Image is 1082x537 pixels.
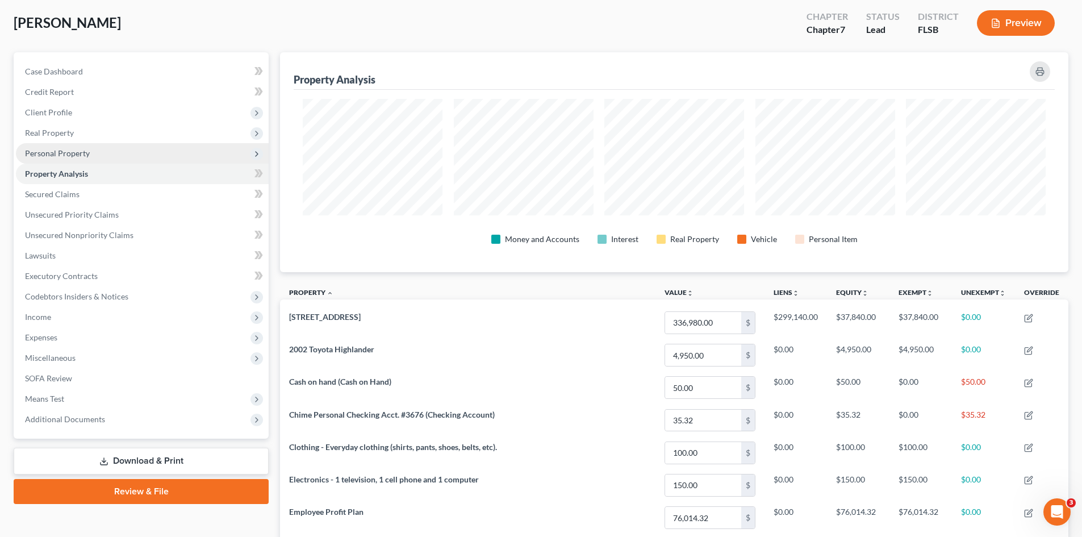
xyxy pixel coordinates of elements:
div: $ [741,312,755,334]
input: 0.00 [665,474,741,496]
div: $ [741,442,755,464]
div: Vehicle [751,234,777,245]
a: Secured Claims [16,184,269,205]
span: Miscellaneous [25,353,76,363]
div: Chapter [807,23,848,36]
td: $4,950.00 [827,339,889,372]
div: Interest [611,234,638,245]
div: $ [741,474,755,496]
span: Cash on hand (Cash on Hand) [289,377,391,386]
a: Lawsuits [16,245,269,266]
div: Chapter [807,10,848,23]
iframe: Intercom live chat [1043,498,1071,526]
td: $150.00 [827,469,889,501]
a: Equityunfold_more [836,288,868,297]
span: Real Property [25,128,74,138]
input: 0.00 [665,344,741,366]
td: $50.00 [952,372,1015,404]
a: Liensunfold_more [774,288,799,297]
a: Executory Contracts [16,266,269,286]
td: $35.32 [952,404,1015,436]
input: 0.00 [665,312,741,334]
span: 2002 Toyota Highlander [289,344,374,354]
td: $0.00 [952,436,1015,469]
td: $0.00 [764,501,827,534]
span: Means Test [25,394,64,403]
a: Unexemptunfold_more [961,288,1006,297]
span: Executory Contracts [25,271,98,281]
td: $0.00 [764,404,827,436]
div: District [918,10,959,23]
span: SOFA Review [25,373,72,383]
i: unfold_more [999,290,1006,297]
a: Review & File [14,479,269,504]
span: Unsecured Priority Claims [25,210,119,219]
input: 0.00 [665,377,741,398]
td: $50.00 [827,372,889,404]
td: $0.00 [952,501,1015,534]
div: Real Property [670,234,719,245]
span: Case Dashboard [25,66,83,76]
a: Property Analysis [16,164,269,184]
a: Download & Print [14,448,269,474]
span: Client Profile [25,107,72,117]
span: Clothing - Everyday clothing (shirts, pants, shoes, belts, etc). [289,442,497,452]
td: $150.00 [889,469,952,501]
span: Employee Profit Plan [289,507,364,517]
a: Case Dashboard [16,61,269,82]
input: 0.00 [665,442,741,464]
td: $0.00 [952,306,1015,339]
td: $35.32 [827,404,889,436]
td: $100.00 [889,436,952,469]
a: Credit Report [16,82,269,102]
span: Credit Report [25,87,74,97]
i: expand_less [327,290,333,297]
div: $ [741,410,755,431]
td: $76,014.32 [889,501,952,534]
td: $37,840.00 [889,306,952,339]
td: $100.00 [827,436,889,469]
div: $ [741,507,755,528]
div: Personal Item [809,234,858,245]
td: $0.00 [889,372,952,404]
span: [STREET_ADDRESS] [289,312,361,322]
td: $76,014.32 [827,501,889,534]
td: $0.00 [764,436,827,469]
span: Additional Documents [25,414,105,424]
td: $0.00 [764,469,827,501]
span: Secured Claims [25,189,80,199]
span: Electronics - 1 television, 1 cell phone and 1 computer [289,474,479,484]
span: 3 [1067,498,1076,507]
input: 0.00 [665,410,741,431]
a: Unsecured Priority Claims [16,205,269,225]
td: $0.00 [889,404,952,436]
div: Money and Accounts [505,234,579,245]
td: $4,950.00 [889,339,952,372]
span: Codebtors Insiders & Notices [25,292,128,301]
a: Property expand_less [289,288,333,297]
div: FLSB [918,23,959,36]
a: Unsecured Nonpriority Claims [16,225,269,245]
span: Lawsuits [25,251,56,260]
span: Property Analysis [25,169,88,178]
button: Preview [977,10,1055,36]
td: $299,140.00 [764,306,827,339]
div: Lead [866,23,900,36]
div: Status [866,10,900,23]
a: Exemptunfold_more [899,288,933,297]
i: unfold_more [792,290,799,297]
div: Property Analysis [294,73,375,86]
i: unfold_more [687,290,694,297]
i: unfold_more [862,290,868,297]
i: unfold_more [926,290,933,297]
span: Chime Personal Checking Acct. #3676 (Checking Account) [289,410,495,419]
input: 0.00 [665,507,741,528]
a: SOFA Review [16,368,269,389]
span: Personal Property [25,148,90,158]
div: $ [741,344,755,366]
td: $37,840.00 [827,306,889,339]
td: $0.00 [764,339,827,372]
div: $ [741,377,755,398]
span: [PERSON_NAME] [14,14,121,31]
td: $0.00 [952,339,1015,372]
